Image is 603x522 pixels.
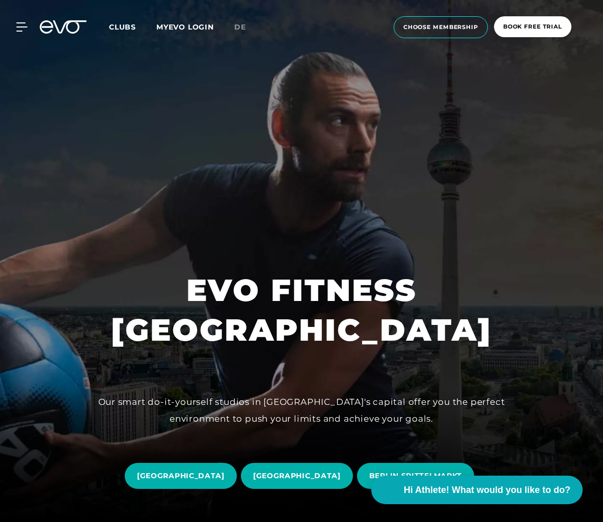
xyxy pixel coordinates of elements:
a: Clubs [109,22,156,32]
span: book free trial [503,22,562,31]
span: BERLIN SPITTELMARKT [369,471,462,481]
a: de [234,21,258,33]
span: [GEOGRAPHIC_DATA] [253,471,341,481]
a: MYEVO LOGIN [156,22,214,32]
span: Clubs [109,22,136,32]
a: BERLIN SPITTELMARKT [357,455,478,497]
a: [GEOGRAPHIC_DATA] [241,455,357,497]
span: Hi Athlete! What would you like to do? [404,483,570,497]
div: Our smart do-it-yourself studios in [GEOGRAPHIC_DATA]'s capital offer you the perfect environment... [72,394,531,427]
span: choose membership [403,23,478,32]
span: de [234,22,246,32]
button: Hi Athlete! What would you like to do? [371,476,583,504]
a: choose membership [391,16,491,38]
span: [GEOGRAPHIC_DATA] [137,471,225,481]
h1: EVO FITNESS [GEOGRAPHIC_DATA] [8,270,595,350]
a: book free trial [491,16,574,38]
a: [GEOGRAPHIC_DATA] [125,455,241,497]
